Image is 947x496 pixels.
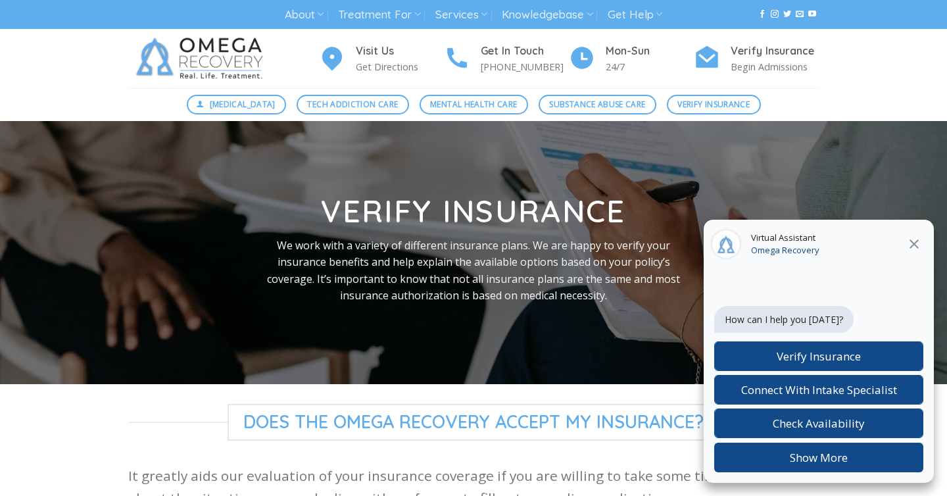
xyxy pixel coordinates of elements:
[430,98,517,111] span: Mental Health Care
[731,43,819,60] h4: Verify Insurance
[606,59,694,74] p: 24/7
[796,10,804,19] a: Send us an email
[667,95,761,114] a: Verify Insurance
[481,59,569,74] p: [PHONE_NUMBER]
[285,3,324,27] a: About
[338,3,420,27] a: Treatment For
[502,3,593,27] a: Knowledgebase
[435,3,487,27] a: Services
[771,10,779,19] a: Follow on Instagram
[321,192,625,230] strong: Verify Insurance
[187,95,287,114] a: [MEDICAL_DATA]
[356,43,444,60] h4: Visit Us
[444,43,569,75] a: Get In Touch [PHONE_NUMBER]
[783,10,791,19] a: Follow on Twitter
[808,10,816,19] a: Follow on YouTube
[694,43,819,75] a: Verify Insurance Begin Admissions
[356,59,444,74] p: Get Directions
[228,404,719,441] span: Does The Omega Recovery Accept My Insurance?
[128,29,276,88] img: Omega Recovery
[677,98,750,111] span: Verify Insurance
[319,43,444,75] a: Visit Us Get Directions
[731,59,819,74] p: Begin Admissions
[307,98,398,111] span: Tech Addiction Care
[481,43,569,60] h4: Get In Touch
[758,10,766,19] a: Follow on Facebook
[606,43,694,60] h4: Mon-Sun
[539,95,656,114] a: Substance Abuse Care
[210,98,276,111] span: [MEDICAL_DATA]
[297,95,409,114] a: Tech Addiction Care
[549,98,645,111] span: Substance Abuse Care
[260,237,687,305] p: We work with a variety of different insurance plans. We are happy to verify your insurance benefi...
[608,3,662,27] a: Get Help
[420,95,528,114] a: Mental Health Care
